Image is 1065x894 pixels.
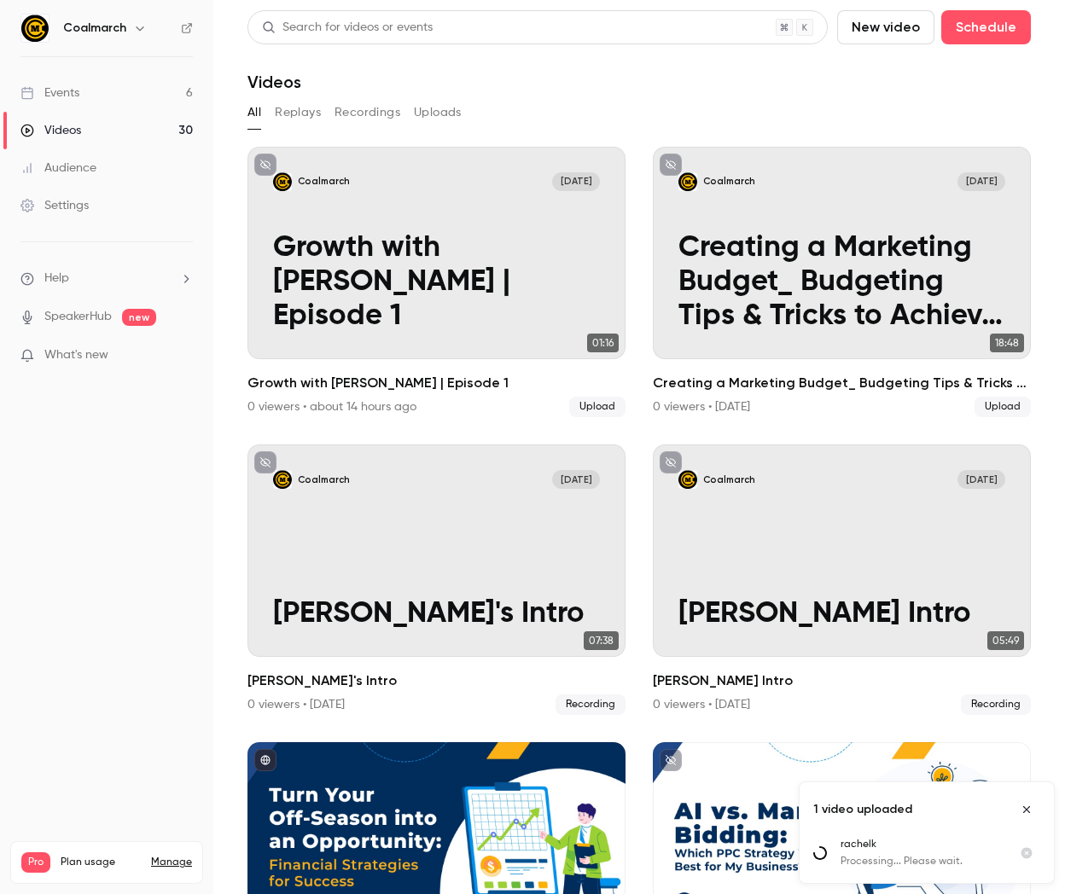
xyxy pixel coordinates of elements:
[247,398,416,415] div: 0 viewers • about 14 hours ago
[262,19,433,37] div: Search for videos or events
[20,122,81,139] div: Videos
[247,72,301,92] h1: Videos
[20,197,89,214] div: Settings
[61,856,141,869] span: Plan usage
[653,373,1031,393] h2: Creating a Marketing Budget_ Budgeting Tips & Tricks to Achieve Your Business Goals
[247,373,626,393] h2: Growth with [PERSON_NAME] | Episode 1
[800,837,1054,883] ul: Uploads list
[569,397,626,417] span: Upload
[298,473,350,486] p: Coalmarch
[254,749,276,771] button: published
[44,270,69,287] span: Help
[247,670,626,691] h2: [PERSON_NAME]'s Intro
[273,597,600,631] p: [PERSON_NAME]'s Intro
[44,346,108,364] span: What's new
[957,172,1005,191] span: [DATE]
[20,84,79,102] div: Events
[44,308,112,326] a: SpeakerHub
[987,631,1024,650] span: 05:49
[1013,796,1040,823] button: Close uploads list
[837,10,934,44] button: New video
[653,444,1031,715] li: Alex Intro
[63,20,126,37] h6: Coalmarch
[247,444,626,715] li: Mark's Intro
[990,334,1024,352] span: 18:48
[653,147,1031,417] a: Creating a Marketing Budget_ Budgeting Tips & Tricks to Achieve Your Business GoalsCoalmarch[DATE...
[653,670,1031,691] h2: [PERSON_NAME] Intro
[660,154,682,176] button: unpublished
[813,801,912,818] p: 1 video uploaded
[273,470,292,489] img: Mark's Intro
[247,696,345,713] div: 0 viewers • [DATE]
[151,856,192,869] a: Manage
[335,99,400,126] button: Recordings
[703,175,755,188] p: Coalmarch
[247,99,261,126] button: All
[273,172,292,191] img: Growth with Jeff | Episode 1
[556,694,626,715] span: Recording
[653,444,1031,715] a: Alex IntroCoalmarch[DATE][PERSON_NAME] Intro05:49[PERSON_NAME] Intro0 viewers • [DATE]Recording
[703,473,755,486] p: Coalmarch
[247,147,626,417] a: Growth with Jeff | Episode 1Coalmarch[DATE]Growth with [PERSON_NAME] | Episode 101:16Growth with ...
[961,694,1031,715] span: Recording
[414,99,462,126] button: Uploads
[653,696,750,713] div: 0 viewers • [DATE]
[584,631,619,650] span: 07:38
[247,147,626,417] li: Growth with Jeff | Episode 1
[247,10,1031,884] section: Videos
[678,172,697,191] img: Creating a Marketing Budget_ Budgeting Tips & Tricks to Achieve Your Business Goals
[20,160,96,177] div: Audience
[552,172,600,191] span: [DATE]
[1013,839,1040,867] button: Cancel upload
[275,99,321,126] button: Replays
[20,270,193,287] li: help-dropdown-opener
[122,309,156,326] span: new
[247,444,626,715] a: Mark's IntroCoalmarch[DATE][PERSON_NAME]'s Intro07:38[PERSON_NAME]'s Intro0 viewers • [DATE]Recor...
[660,451,682,473] button: unpublished
[552,470,600,489] span: [DATE]
[678,470,697,489] img: Alex Intro
[941,10,1031,44] button: Schedule
[254,451,276,473] button: unpublished
[841,854,999,869] p: Processing... Please wait.
[653,398,750,415] div: 0 viewers • [DATE]
[957,470,1005,489] span: [DATE]
[273,231,600,334] p: Growth with [PERSON_NAME] | Episode 1
[254,154,276,176] button: unpublished
[653,147,1031,417] li: Creating a Marketing Budget_ Budgeting Tips & Tricks to Achieve Your Business Goals
[678,597,1005,631] p: [PERSON_NAME] Intro
[587,334,619,352] span: 01:16
[21,852,50,873] span: Pro
[678,231,1005,334] p: Creating a Marketing Budget_ Budgeting Tips & Tricks to Achieve Your Business Goals
[975,397,1031,417] span: Upload
[841,837,999,852] p: rachelk
[172,348,193,363] iframe: Noticeable Trigger
[298,175,350,188] p: Coalmarch
[660,749,682,771] button: unpublished
[21,15,49,42] img: Coalmarch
